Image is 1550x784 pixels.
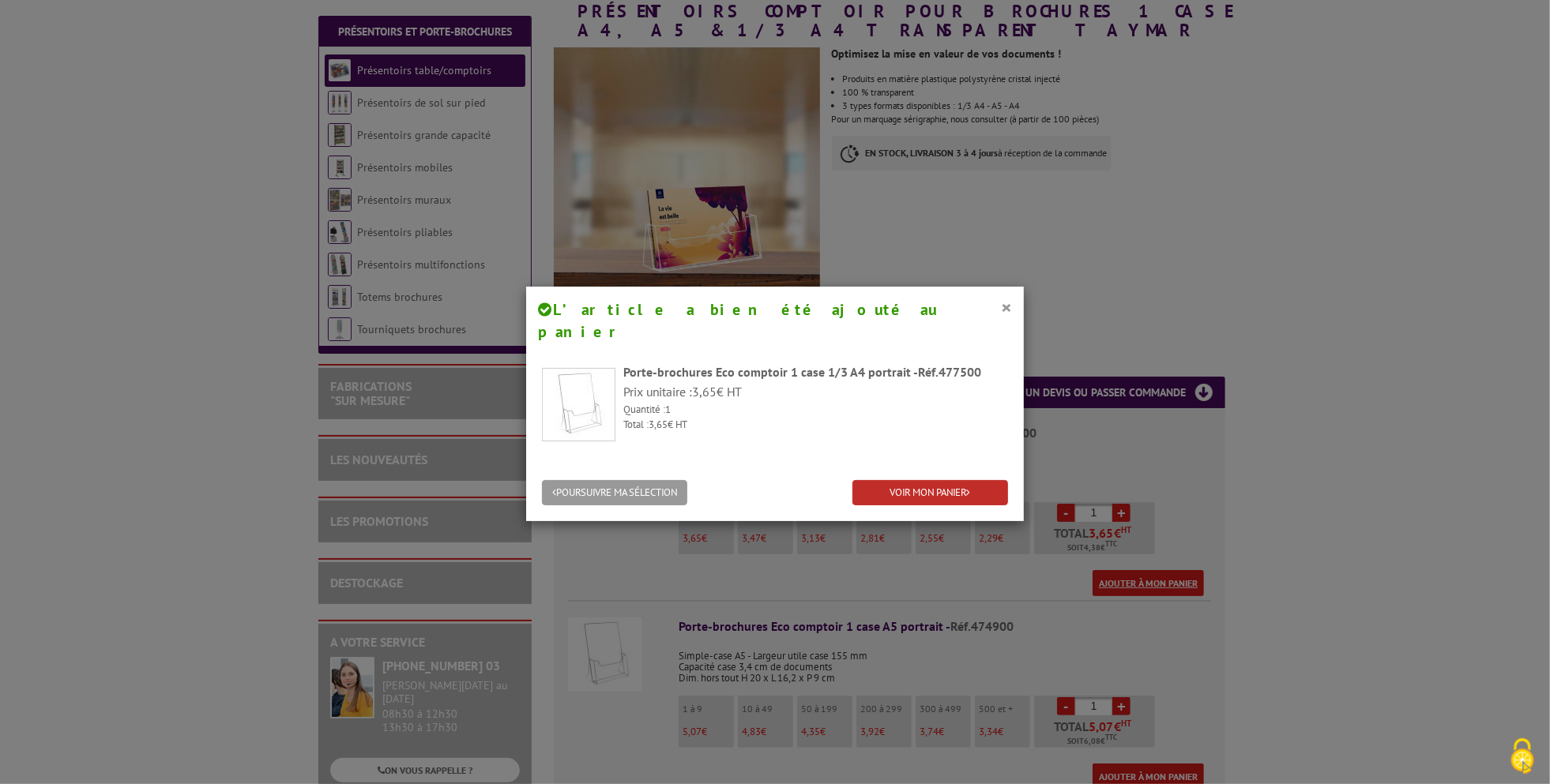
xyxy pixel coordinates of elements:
[538,298,1012,343] h4: L’article a bien été ajouté au panier
[649,418,668,431] span: 3,65
[1495,730,1550,784] button: Cookies (fenêtre modale)
[623,383,1008,401] p: Prix unitaire : € HT
[918,364,981,380] span: Réf.477500
[1001,297,1012,317] button: ×
[852,480,1008,506] a: VOIR MON PANIER
[623,403,1008,418] p: Quantité :
[692,384,717,400] span: 3,65
[1503,737,1542,776] img: Cookies (fenêtre modale)
[665,403,671,416] span: 1
[623,363,1008,381] div: Porte-brochures Eco comptoir 1 case 1/3 A4 portrait -
[542,480,687,506] button: POURSUIVRE MA SÉLECTION
[623,418,1008,433] p: Total : € HT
